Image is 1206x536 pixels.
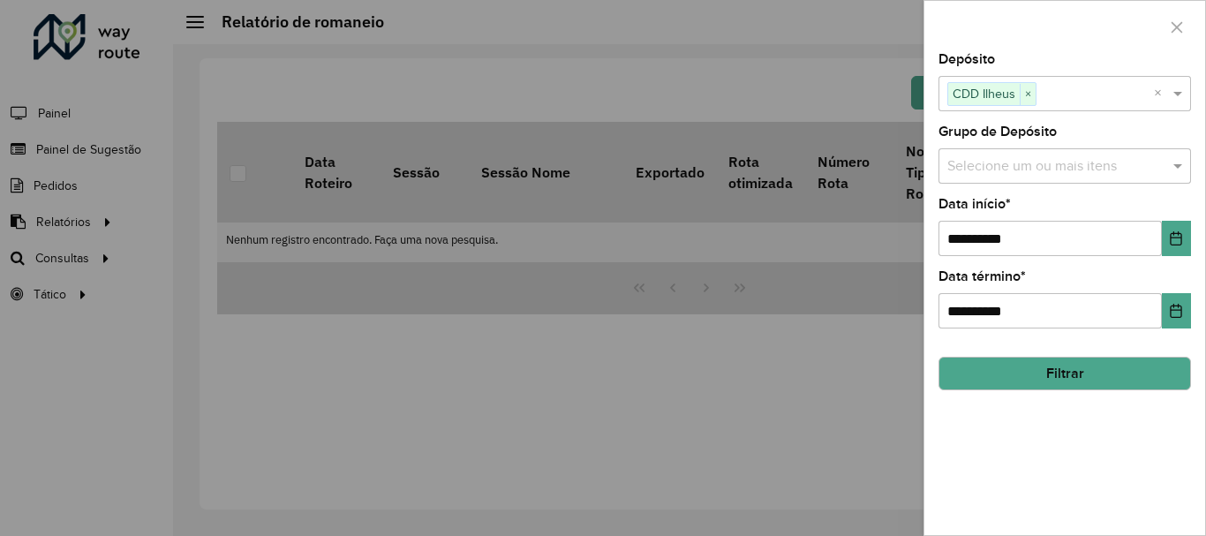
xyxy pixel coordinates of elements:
[1020,84,1036,105] span: ×
[1162,293,1191,328] button: Choose Date
[1154,83,1169,104] span: Clear all
[938,49,995,70] label: Depósito
[938,357,1191,390] button: Filtrar
[938,121,1057,142] label: Grupo de Depósito
[1162,221,1191,256] button: Choose Date
[938,193,1011,215] label: Data início
[938,266,1026,287] label: Data término
[948,83,1020,104] span: CDD Ilheus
